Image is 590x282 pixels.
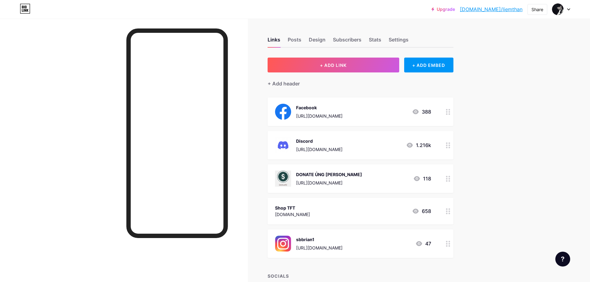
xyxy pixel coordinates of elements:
[275,171,291,187] img: DONATE ỦNG HỘ LIÊM
[406,141,431,149] div: 1.216k
[296,113,343,119] div: [URL][DOMAIN_NAME]
[268,273,453,279] div: SOCIALS
[309,36,326,47] div: Design
[268,36,280,47] div: Links
[275,236,291,252] img: sbbrian1
[296,245,343,251] div: [URL][DOMAIN_NAME]
[268,58,399,72] button: + ADD LINK
[531,6,543,13] div: Share
[404,58,453,72] div: + ADD EMBED
[296,236,343,243] div: sbbrian1
[552,3,564,15] img: Liem Thanh Nguyen
[268,80,300,87] div: + Add header
[296,146,343,153] div: [URL][DOMAIN_NAME]
[412,207,431,215] div: 658
[320,63,347,68] span: + ADD LINK
[333,36,361,47] div: Subscribers
[460,6,522,13] a: [DOMAIN_NAME]/liemthan
[275,211,310,218] div: [DOMAIN_NAME]
[369,36,381,47] div: Stats
[296,104,343,111] div: Facebook
[275,205,310,211] div: Shop TFT
[413,175,431,182] div: 118
[288,36,301,47] div: Posts
[431,7,455,12] a: Upgrade
[275,137,291,153] img: Discord
[296,171,362,178] div: DONATE ỦNG [PERSON_NAME]
[415,240,431,247] div: 47
[412,108,431,115] div: 388
[296,138,343,144] div: Discord
[389,36,409,47] div: Settings
[296,180,362,186] div: [URL][DOMAIN_NAME]
[275,104,291,120] img: Facebook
